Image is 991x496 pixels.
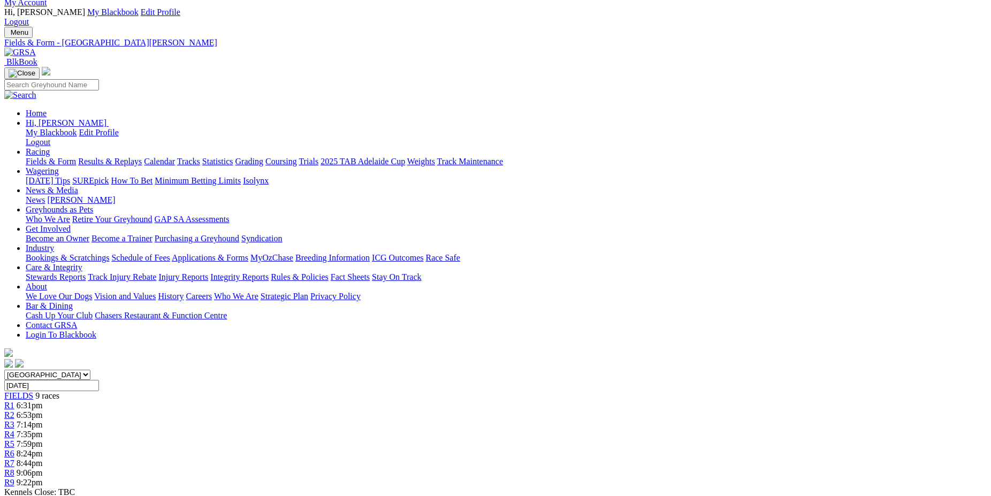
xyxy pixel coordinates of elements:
a: Stay On Track [372,272,421,281]
a: R8 [4,468,14,477]
a: Edit Profile [79,128,119,137]
a: Greyhounds as Pets [26,205,93,214]
a: Vision and Values [94,292,156,301]
a: 2025 TAB Adelaide Cup [321,157,405,166]
a: Wagering [26,166,59,175]
img: GRSA [4,48,36,57]
div: Bar & Dining [26,311,987,321]
a: FIELDS [4,391,33,400]
a: News & Media [26,186,78,195]
span: Menu [11,28,28,36]
a: Contact GRSA [26,321,77,330]
div: My Account [4,7,987,27]
a: How To Bet [111,176,153,185]
a: News [26,195,45,204]
a: ICG Outcomes [372,253,423,262]
span: R9 [4,478,14,487]
a: My Blackbook [87,7,139,17]
a: Careers [186,292,212,301]
a: Coursing [265,157,297,166]
a: R7 [4,459,14,468]
a: R5 [4,439,14,448]
a: Stewards Reports [26,272,86,281]
a: R2 [4,410,14,419]
a: Logout [26,138,50,147]
a: Racing [26,147,50,156]
span: 8:44pm [17,459,43,468]
a: Isolynx [243,176,269,185]
button: Toggle navigation [4,27,33,38]
a: R3 [4,420,14,429]
div: Hi, [PERSON_NAME] [26,128,987,147]
a: [PERSON_NAME] [47,195,115,204]
a: Cash Up Your Club [26,311,93,320]
a: Who We Are [26,215,70,224]
a: Retire Your Greyhound [72,215,153,224]
img: Search [4,90,36,100]
span: 7:59pm [17,439,43,448]
a: Bookings & Scratchings [26,253,109,262]
a: R4 [4,430,14,439]
img: logo-grsa-white.png [42,67,50,75]
span: 9:22pm [17,478,43,487]
div: Industry [26,253,987,263]
img: facebook.svg [4,359,13,368]
a: Fields & Form [26,157,76,166]
a: Strategic Plan [261,292,308,301]
div: Wagering [26,176,987,186]
a: MyOzChase [250,253,293,262]
a: Weights [407,157,435,166]
a: Statistics [202,157,233,166]
a: Become a Trainer [92,234,153,243]
span: Hi, [PERSON_NAME] [26,118,106,127]
span: 9 races [35,391,59,400]
a: Care & Integrity [26,263,82,272]
a: Become an Owner [26,234,89,243]
a: Applications & Forms [172,253,248,262]
span: 7:14pm [17,420,43,429]
a: BlkBook [4,57,37,66]
div: News & Media [26,195,987,205]
a: Track Injury Rebate [88,272,156,281]
input: Select date [4,380,99,391]
a: Breeding Information [295,253,370,262]
a: Bar & Dining [26,301,73,310]
img: logo-grsa-white.png [4,348,13,357]
a: Edit Profile [141,7,180,17]
a: Calendar [144,157,175,166]
div: Care & Integrity [26,272,987,282]
a: My Blackbook [26,128,77,137]
a: Tracks [177,157,200,166]
span: 9:06pm [17,468,43,477]
input: Search [4,79,99,90]
div: Get Involved [26,234,987,243]
a: Chasers Restaurant & Function Centre [95,311,227,320]
span: Hi, [PERSON_NAME] [4,7,85,17]
a: Integrity Reports [210,272,269,281]
a: Login To Blackbook [26,330,96,339]
a: GAP SA Assessments [155,215,230,224]
a: [DATE] Tips [26,176,70,185]
a: Syndication [241,234,282,243]
button: Toggle navigation [4,67,40,79]
a: Fields & Form - [GEOGRAPHIC_DATA][PERSON_NAME] [4,38,987,48]
a: Rules & Policies [271,272,329,281]
span: BlkBook [6,57,37,66]
a: Hi, [PERSON_NAME] [26,118,109,127]
span: R1 [4,401,14,410]
span: 8:24pm [17,449,43,458]
a: Logout [4,17,29,26]
div: About [26,292,987,301]
span: 6:31pm [17,401,43,410]
a: Get Involved [26,224,71,233]
a: Grading [235,157,263,166]
a: Who We Are [214,292,258,301]
a: Home [26,109,47,118]
a: Race Safe [425,253,460,262]
a: R6 [4,449,14,458]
